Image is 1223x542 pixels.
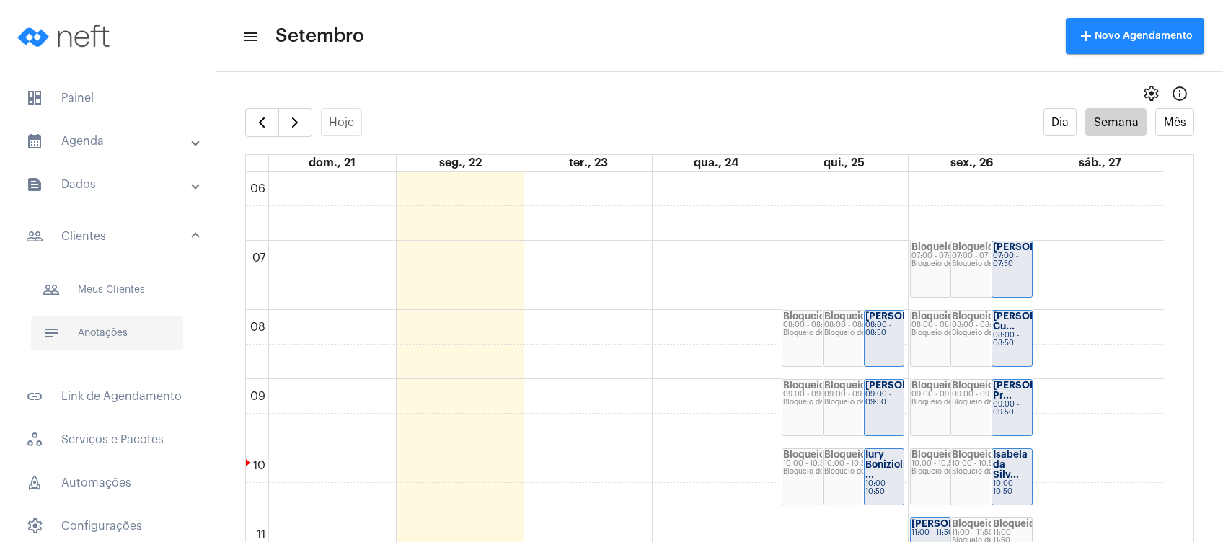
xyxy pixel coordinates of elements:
div: 10:00 - 10:50 [783,460,862,468]
button: Novo Agendamento [1066,18,1204,54]
span: sidenav icon [26,517,43,535]
div: Bloqueio de agenda [783,329,862,337]
mat-icon: sidenav icon [43,281,60,298]
mat-icon: sidenav icon [242,28,257,45]
mat-icon: Info [1171,85,1188,102]
strong: Bloqueio [952,311,994,321]
div: Bloqueio de agenda [783,399,862,406]
button: Mês [1155,108,1194,136]
mat-icon: sidenav icon [26,388,43,405]
div: 11:00 - 11:50 [911,529,990,537]
div: Bloqueio de agenda [824,399,903,406]
span: Link de Agendamento [14,379,201,414]
strong: Bloqueio [824,311,866,321]
div: 09 [247,390,268,403]
div: Bloqueio de agenda [952,468,1030,476]
div: 07:00 - 07:50 [952,252,1030,260]
img: logo-neft-novo-2.png [12,7,120,65]
div: Bloqueio de agenda [824,329,903,337]
a: 21 de setembro de 2025 [306,155,358,171]
span: Novo Agendamento [1077,31,1193,41]
strong: Bloqueio [911,381,953,390]
mat-icon: sidenav icon [26,133,43,150]
div: Bloqueio de agenda [911,468,990,476]
strong: [PERSON_NAME] Pr... [993,381,1074,400]
span: Serviços e Pacotes [14,422,201,457]
span: Setembro [275,25,364,48]
span: settings [1142,85,1160,102]
mat-expansion-panel-header: sidenav iconAgenda [9,124,216,159]
strong: Iury Bonizioli ... [865,450,906,479]
div: 09:00 - 09:50 [824,391,903,399]
button: Dia [1043,108,1077,136]
div: Bloqueio de agenda [783,468,862,476]
div: Bloqueio de agenda [911,399,990,406]
span: sidenav icon [26,474,43,492]
div: 09:00 - 09:50 [865,391,904,406]
div: Bloqueio de agenda [911,260,990,268]
strong: Bloqueio [993,519,1035,528]
span: Anotações [31,316,183,350]
strong: [PERSON_NAME] [865,311,946,321]
div: 08:00 - 08:50 [952,321,1030,329]
a: 26 de setembro de 2025 [948,155,996,171]
mat-expansion-panel-header: sidenav iconClientes [9,213,216,259]
div: 07:00 - 07:50 [911,252,990,260]
strong: Bloqueio [911,311,953,321]
div: sidenav iconClientes [9,259,216,370]
div: 09:00 - 09:50 [993,401,1031,417]
span: sidenav icon [26,431,43,448]
strong: Bloqueio [911,242,953,252]
div: 10:00 - 10:50 [865,480,904,496]
div: 09:00 - 09:50 [911,391,990,399]
span: Meus Clientes [31,272,183,307]
a: 24 de setembro de 2025 [691,155,741,171]
button: Info [1165,79,1194,108]
button: Semana Anterior [245,108,279,137]
strong: [PERSON_NAME]... [993,242,1082,252]
a: 27 de setembro de 2025 [1076,155,1124,171]
div: 10:00 - 10:50 [993,480,1031,496]
strong: Bloqueio [824,450,866,459]
div: 11:00 - 11:50 [952,529,1030,537]
div: 08:00 - 08:50 [824,321,903,329]
div: 08:00 - 08:50 [993,332,1031,347]
div: Bloqueio de agenda [952,329,1030,337]
button: settings [1136,79,1165,108]
div: Bloqueio de agenda [952,260,1030,268]
span: Painel [14,81,201,115]
button: Hoje [321,108,363,136]
div: 10:00 - 10:50 [911,460,990,468]
a: 25 de setembro de 2025 [821,155,867,171]
strong: Bloqueio [952,450,994,459]
div: 10:00 - 10:50 [824,460,903,468]
mat-panel-title: Agenda [26,133,193,150]
div: Bloqueio de agenda [824,468,903,476]
strong: Bloqueio [824,381,866,390]
strong: Bloqueio [911,450,953,459]
mat-icon: add [1077,27,1095,45]
div: Bloqueio de agenda [952,399,1030,406]
div: 06 [247,182,268,195]
mat-icon: sidenav icon [26,176,43,193]
div: Bloqueio de agenda [911,329,990,337]
strong: Isabela da Silv... [993,450,1028,479]
mat-expansion-panel-header: sidenav iconDados [9,167,216,202]
div: 11 [254,528,268,541]
mat-panel-title: Dados [26,176,193,193]
strong: [PERSON_NAME]... [865,381,955,390]
div: 07:00 - 07:50 [993,252,1031,268]
strong: Bloqueio [783,381,825,390]
div: 09:00 - 09:50 [952,391,1030,399]
mat-panel-title: Clientes [26,228,193,245]
button: Próximo Semana [278,108,312,137]
div: 09:00 - 09:50 [783,391,862,399]
div: 10:00 - 10:50 [952,460,1030,468]
strong: Bloqueio [952,519,994,528]
button: Semana [1085,108,1147,136]
strong: [PERSON_NAME]... [911,519,1001,528]
div: 08 [247,321,268,334]
div: 08:00 - 08:50 [783,321,862,329]
div: 10 [250,459,268,472]
mat-icon: sidenav icon [43,324,60,342]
